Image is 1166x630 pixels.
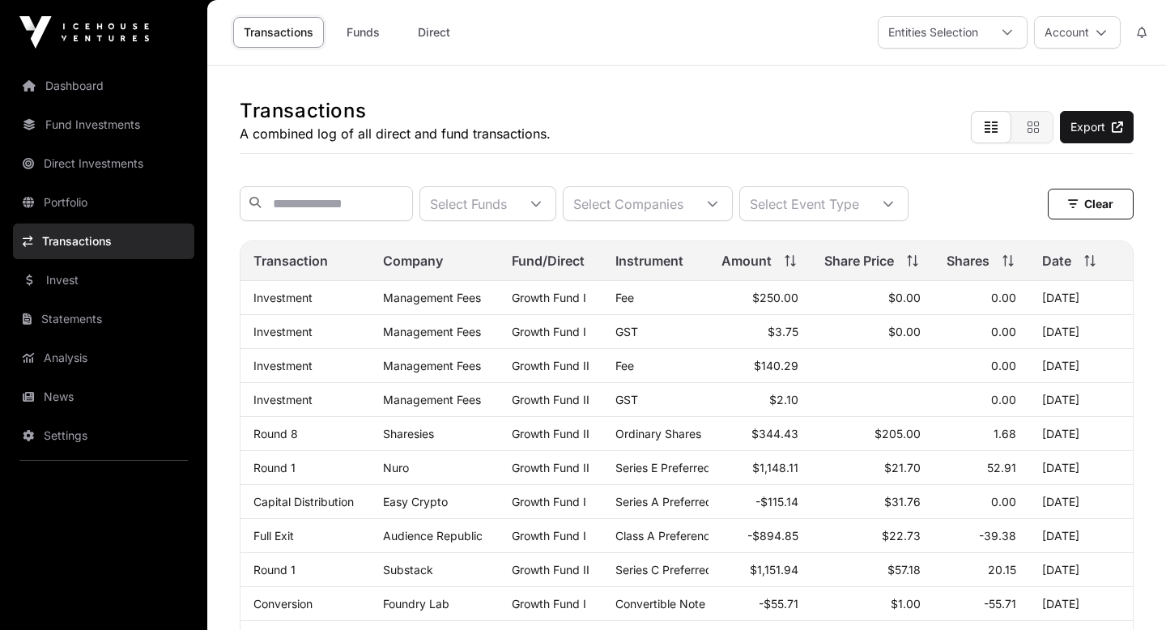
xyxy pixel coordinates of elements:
[512,325,586,338] a: Growth Fund I
[13,68,194,104] a: Dashboard
[383,427,434,441] a: Sharesies
[1085,552,1166,630] iframe: Chat Widget
[253,529,294,543] a: Full Exit
[512,461,589,475] a: Growth Fund II
[383,325,486,338] p: Management Fees
[240,98,551,124] h1: Transactions
[13,107,194,143] a: Fund Investments
[615,563,747,577] span: Series C Preferred Stock
[330,17,395,48] a: Funds
[888,325,921,338] span: $0.00
[615,461,745,475] span: Series E Preferred Stock
[253,359,313,372] a: Investment
[615,427,701,441] span: Ordinary Shares
[13,146,194,181] a: Direct Investments
[512,529,586,543] a: Growth Fund I
[1048,189,1134,219] button: Clear
[1029,519,1133,553] td: [DATE]
[979,529,1016,543] span: -39.38
[991,291,1016,304] span: 0.00
[383,393,486,407] p: Management Fees
[512,359,589,372] a: Growth Fund II
[709,383,811,417] td: $2.10
[383,291,486,304] p: Management Fees
[1034,16,1121,49] button: Account
[13,418,194,453] a: Settings
[891,597,921,611] span: $1.00
[1029,383,1133,417] td: [DATE]
[884,461,921,475] span: $21.70
[1029,349,1133,383] td: [DATE]
[253,325,313,338] a: Investment
[615,529,756,543] span: Class A Preference Shares
[994,427,1016,441] span: 1.68
[709,281,811,315] td: $250.00
[383,461,409,475] a: Nuro
[1042,251,1071,270] span: Date
[709,349,811,383] td: $140.29
[740,187,869,220] div: Select Event Type
[615,325,638,338] span: GST
[991,325,1016,338] span: 0.00
[13,185,194,220] a: Portfolio
[1060,111,1134,143] a: Export
[615,251,683,270] span: Instrument
[824,251,894,270] span: Share Price
[709,587,811,621] td: -$55.71
[991,359,1016,372] span: 0.00
[615,597,754,611] span: Convertible Note ([DATE])
[512,291,586,304] a: Growth Fund I
[253,597,313,611] a: Conversion
[709,553,811,587] td: $1,151.94
[709,451,811,485] td: $1,148.11
[253,427,298,441] a: Round 8
[1029,553,1133,587] td: [DATE]
[884,495,921,509] span: $31.76
[19,16,149,49] img: Icehouse Ventures Logo
[1029,417,1133,451] td: [DATE]
[253,291,313,304] a: Investment
[512,495,586,509] a: Growth Fund I
[991,393,1016,407] span: 0.00
[512,251,585,270] span: Fund/Direct
[13,262,194,298] a: Invest
[988,563,1016,577] span: 20.15
[383,495,448,509] a: Easy Crypto
[887,563,921,577] span: $57.18
[721,251,772,270] span: Amount
[253,251,328,270] span: Transaction
[947,251,989,270] span: Shares
[882,529,921,543] span: $22.73
[13,223,194,259] a: Transactions
[615,359,634,372] span: Fee
[420,187,517,220] div: Select Funds
[888,291,921,304] span: $0.00
[984,597,1016,611] span: -55.71
[564,187,693,220] div: Select Companies
[402,17,466,48] a: Direct
[987,461,1016,475] span: 52.91
[1029,485,1133,519] td: [DATE]
[253,393,313,407] a: Investment
[383,597,449,611] a: Foundry Lab
[874,427,921,441] span: $205.00
[1029,281,1133,315] td: [DATE]
[383,563,433,577] a: Substack
[13,379,194,415] a: News
[253,495,354,509] a: Capital Distribution
[240,124,551,143] p: A combined log of all direct and fund transactions.
[233,17,324,48] a: Transactions
[13,301,194,337] a: Statements
[383,529,483,543] a: Audience Republic
[615,393,638,407] span: GST
[709,417,811,451] td: $344.43
[512,597,586,611] a: Growth Fund I
[383,359,486,372] p: Management Fees
[383,251,443,270] span: Company
[709,485,811,519] td: -$115.14
[991,495,1016,509] span: 0.00
[512,563,589,577] a: Growth Fund II
[615,291,634,304] span: Fee
[709,315,811,349] td: $3.75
